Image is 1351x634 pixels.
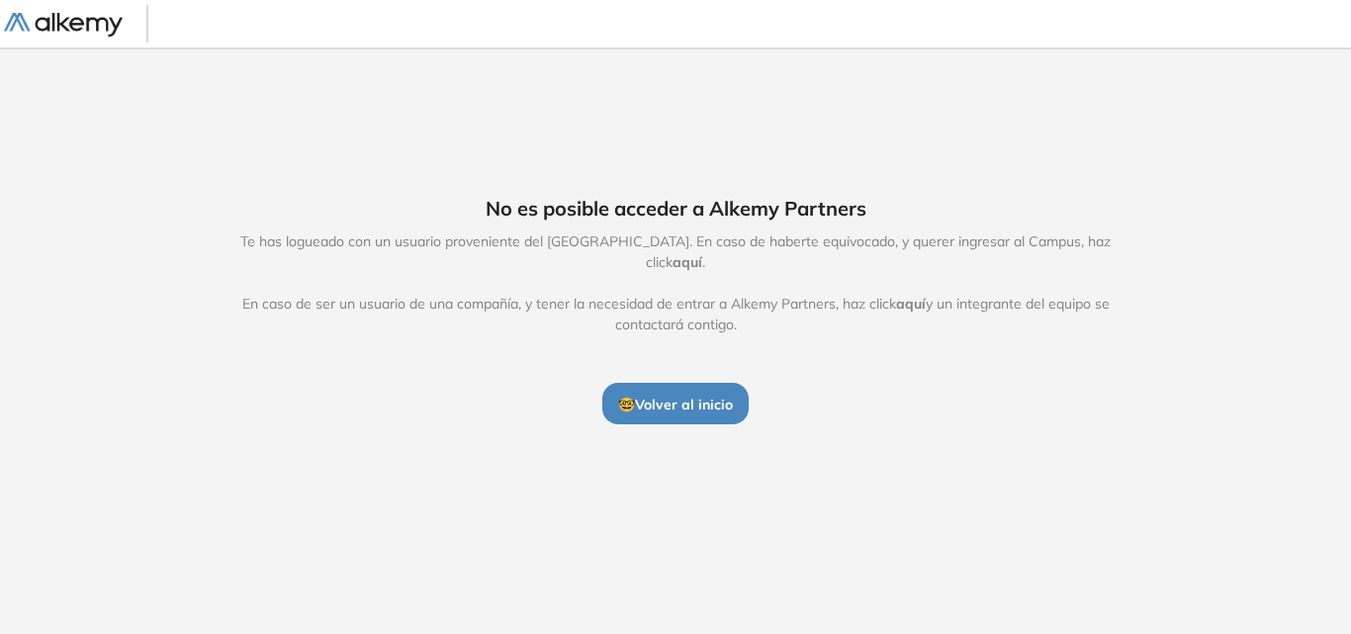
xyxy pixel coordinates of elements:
img: Logo [4,13,123,38]
span: 🤓 Volver al inicio [618,396,733,413]
span: Te has logueado con un usuario proveniente del [GEOGRAPHIC_DATA]. En caso de haberte equivocado, ... [220,231,1131,335]
span: No es posible acceder a Alkemy Partners [486,194,866,224]
span: aquí [896,295,926,313]
span: aquí [673,253,702,271]
button: 🤓Volver al inicio [602,383,749,424]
